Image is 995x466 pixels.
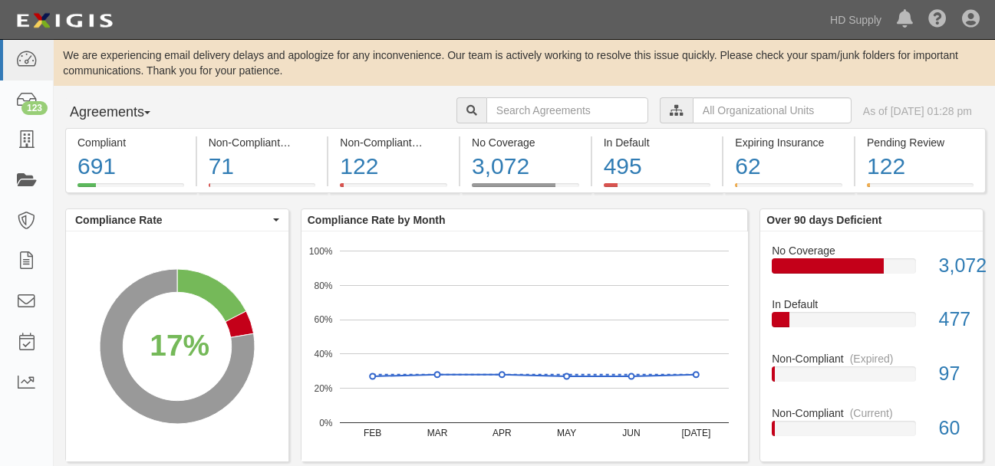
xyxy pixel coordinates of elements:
[723,183,854,195] a: Expiring Insurance62
[772,243,971,297] a: No Coverage3,072
[772,351,971,405] a: Non-Compliant(Expired)97
[150,324,209,367] div: 17%
[308,214,446,226] b: Compliance Rate by Month
[209,150,316,183] div: 71
[622,428,640,438] text: JUN
[928,11,947,29] i: Help Center - Complianz
[309,245,333,256] text: 100%
[340,150,447,183] div: 122
[197,183,328,195] a: Non-Compliant(Current)71
[75,212,269,228] span: Compliance Rate
[760,351,983,366] div: Non-Compliant
[867,135,974,150] div: Pending Review
[772,297,971,351] a: In Default477
[867,150,974,183] div: 122
[927,415,983,442] div: 60
[735,135,842,150] div: Expiring Insurance
[314,349,332,359] text: 40%
[735,150,842,183] div: 62
[927,360,983,388] div: 97
[604,135,711,150] div: In Default
[65,183,196,195] a: Compliant691
[319,417,333,428] text: 0%
[760,405,983,421] div: Non-Compliant
[604,150,711,183] div: 495
[927,252,983,280] div: 3,072
[766,214,881,226] b: Over 90 days Deficient
[460,183,591,195] a: No Coverage3,072
[12,7,117,34] img: logo-5460c22ac91f19d4615b14bd174203de0afe785f0fc80cf4dbbc73dc1793850b.png
[681,428,710,438] text: [DATE]
[850,351,894,366] div: (Expired)
[472,135,579,150] div: No Coverage
[66,231,288,461] svg: A chart.
[314,383,332,394] text: 20%
[486,97,648,123] input: Search Agreements
[66,209,288,231] button: Compliance Rate
[760,297,983,312] div: In Default
[863,103,972,119] div: As of [DATE] 01:28 pm
[21,101,48,115] div: 123
[557,428,576,438] text: MAY
[772,405,971,448] a: Non-Compliant(Current)60
[822,5,889,35] a: HD Supply
[209,135,316,150] div: Non-Compliant (Current)
[472,150,579,183] div: 3,072
[77,150,184,183] div: 691
[328,183,459,195] a: Non-Compliant(Expired)122
[301,231,748,461] svg: A chart.
[286,135,329,150] div: (Current)
[77,135,184,150] div: Compliant
[693,97,852,123] input: All Organizational Units
[493,428,512,438] text: APR
[314,314,332,325] text: 60%
[850,405,893,421] div: (Current)
[364,428,381,438] text: FEB
[54,48,995,78] div: We are experiencing email delivery delays and apologize for any inconvenience. Our team is active...
[427,428,447,438] text: MAR
[65,97,180,128] button: Agreements
[340,135,447,150] div: Non-Compliant (Expired)
[760,243,983,258] div: No Coverage
[855,183,986,195] a: Pending Review122
[418,135,462,150] div: (Expired)
[314,280,332,290] text: 80%
[592,183,723,195] a: In Default495
[927,306,983,333] div: 477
